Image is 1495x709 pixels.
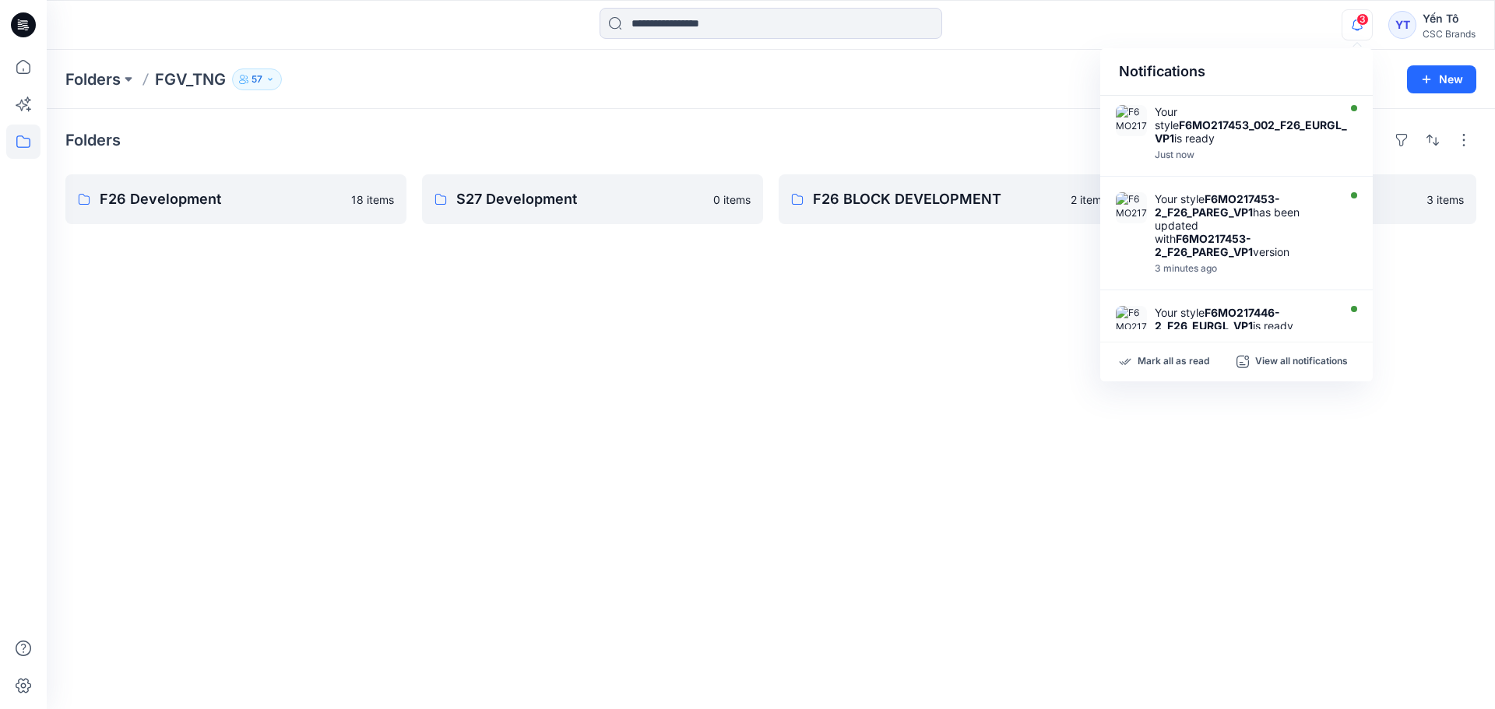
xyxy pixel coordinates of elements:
div: Your style is ready [1155,306,1334,332]
p: S27 Development [456,188,704,210]
div: CSC Brands [1423,28,1476,40]
p: F26 Development [100,188,342,210]
div: Saturday, September 06, 2025 08:28 [1155,263,1334,274]
strong: F6MO217453-2_F26_PAREG_VP1 [1155,232,1253,258]
img: F6MO217453-2_F26_PAREG_VP1 [1116,192,1147,223]
div: Your style is ready [1155,105,1348,145]
strong: F6MO217446-2_F26_EURGL_VP1 [1155,306,1280,332]
p: 3 items [1426,191,1464,208]
button: New [1407,65,1476,93]
h4: Folders [65,131,121,149]
button: 57 [232,68,282,90]
div: YT [1388,11,1416,39]
a: S27 Development0 items [422,174,763,224]
img: F6MO217446-2_F26_EURGL_VP1 [1116,306,1147,337]
p: View all notifications [1255,355,1348,369]
strong: F6MO217453-2_F26_PAREG_VP1 [1155,192,1280,219]
p: Mark all as read [1138,355,1209,369]
a: Folders [65,68,121,90]
div: Yến Tô [1423,9,1476,28]
strong: F6MO217453_002_F26_EURGL_VP1 [1155,118,1347,145]
p: 0 items [713,191,751,208]
img: F6MO217453_002_F26_EURGL_VP1 [1116,105,1147,136]
p: 57 [252,71,262,88]
a: F26 Development18 items [65,174,406,224]
p: 2 items [1071,191,1107,208]
a: F26 BLOCK DEVELOPMENT2 items [779,174,1120,224]
p: FGV_TNG [155,68,226,90]
div: Notifications [1100,48,1373,96]
span: 3 [1356,13,1369,26]
div: Your style has been updated with version [1155,192,1334,258]
p: F26 BLOCK DEVELOPMENT [813,188,1061,210]
p: 18 items [351,191,394,208]
div: Saturday, September 06, 2025 08:31 [1155,149,1348,160]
